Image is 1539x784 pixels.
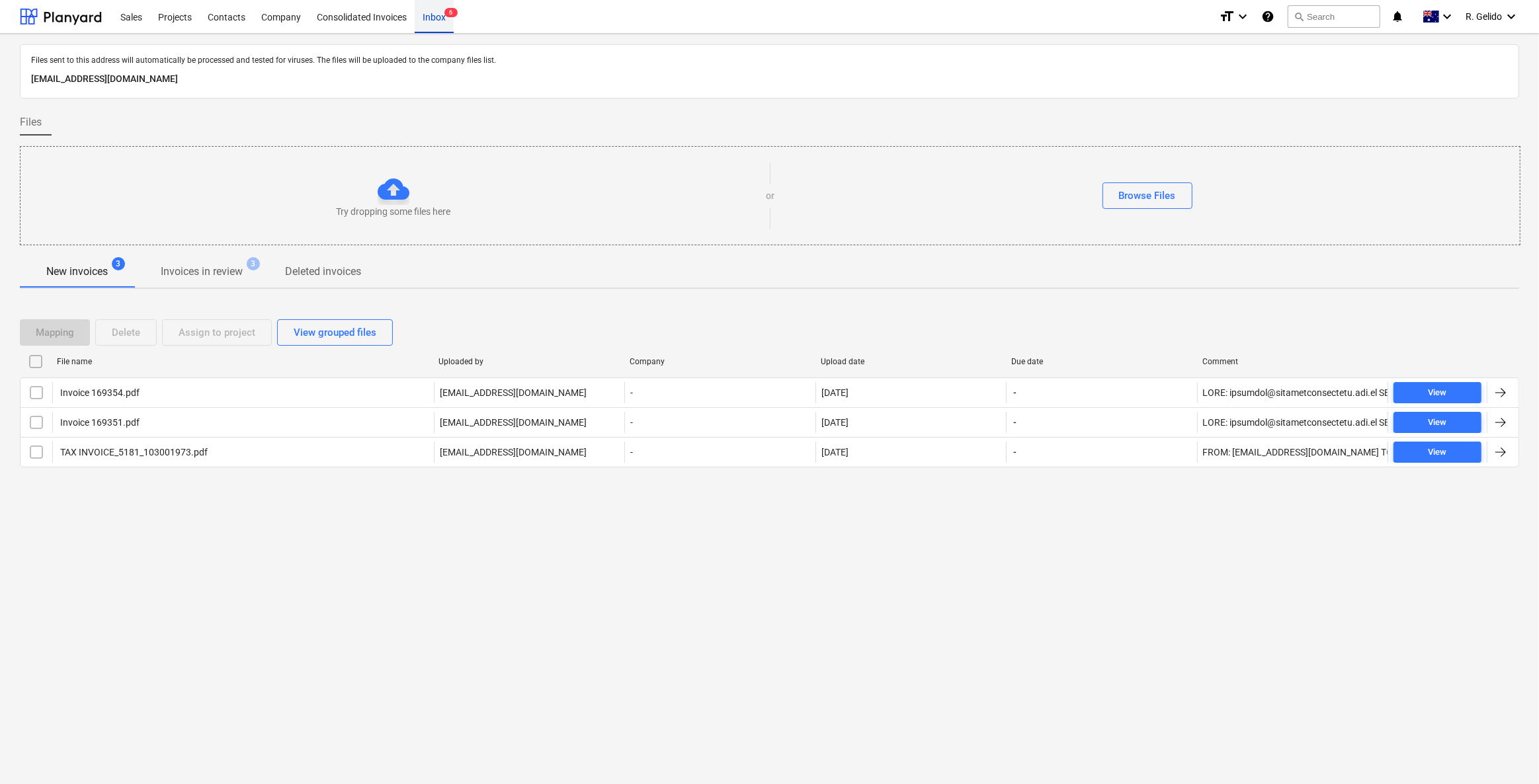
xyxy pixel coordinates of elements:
[440,446,587,459] p: [EMAIL_ADDRESS][DOMAIN_NAME]
[1235,9,1251,24] i: keyboard_arrow_down
[1428,445,1446,460] div: View
[624,382,815,403] div: -
[1202,357,1383,366] div: Comment
[766,189,774,202] p: or
[1219,9,1235,24] i: format_size
[1261,9,1274,24] i: Knowledge base
[1288,5,1380,28] button: Search
[285,264,361,280] p: Deleted invoices
[624,442,815,463] div: -
[1012,416,1018,429] span: -
[1102,182,1192,209] button: Browse Files
[57,357,428,366] div: File name
[294,324,376,341] div: View grouped files
[630,357,810,366] div: Company
[277,319,393,346] button: View grouped files
[112,257,125,270] span: 3
[821,357,1001,366] div: Upload date
[31,56,1508,66] p: Files sent to this address will automatically be processed and tested for viruses. The files will...
[46,264,108,280] p: New invoices
[161,264,243,280] p: Invoices in review
[1393,442,1481,463] button: View
[821,447,849,457] div: [DATE]
[444,8,458,17] span: 6
[1466,11,1502,22] span: R. Gelido
[20,114,42,130] span: Files
[20,146,1520,245] div: Try dropping some files hereorBrowse Files
[440,416,587,429] p: [EMAIL_ADDRESS][DOMAIN_NAME]
[438,357,619,366] div: Uploaded by
[1012,357,1192,366] div: Due date
[1012,446,1018,459] span: -
[624,412,815,433] div: -
[58,387,140,398] div: Invoice 169354.pdf
[247,257,260,270] span: 3
[1393,382,1481,403] button: View
[1391,9,1404,24] i: notifications
[440,386,587,399] p: [EMAIL_ADDRESS][DOMAIN_NAME]
[1294,11,1304,22] span: search
[1428,415,1446,430] div: View
[58,447,208,457] div: TAX INVOICE_5181_103001973.pdf
[1439,9,1455,24] i: keyboard_arrow_down
[31,71,1508,87] p: [EMAIL_ADDRESS][DOMAIN_NAME]
[58,417,140,428] div: Invoice 169351.pdf
[1503,9,1519,24] i: keyboard_arrow_down
[1012,386,1018,399] span: -
[1473,721,1539,784] iframe: Chat Widget
[1119,187,1176,204] div: Browse Files
[821,387,849,398] div: [DATE]
[1393,412,1481,433] button: View
[821,417,849,428] div: [DATE]
[336,205,450,218] p: Try dropping some files here
[1428,385,1446,401] div: View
